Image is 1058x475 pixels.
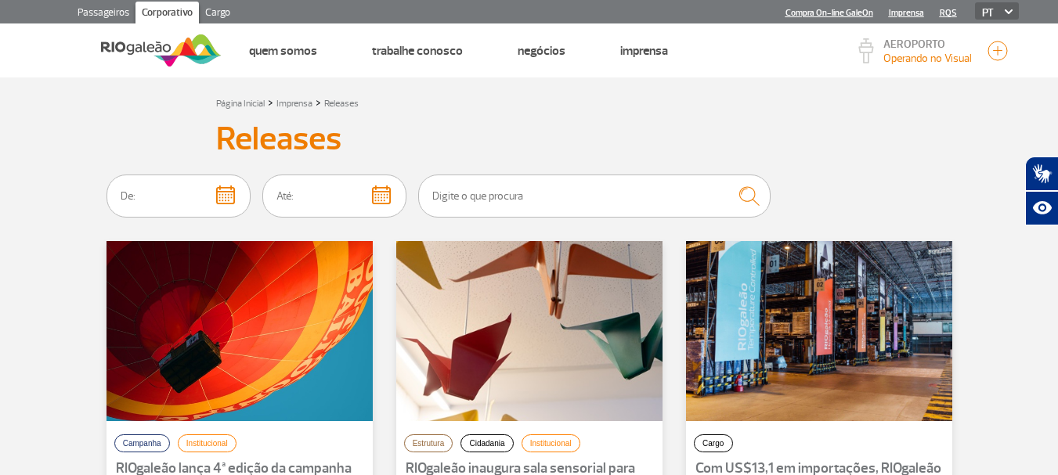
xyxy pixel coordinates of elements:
[1025,157,1058,225] div: Plugin de acessibilidade da Hand Talk.
[785,8,873,18] a: Compra On-line GaleOn
[518,43,565,59] a: Negócios
[114,434,170,452] button: Campanha
[883,50,972,67] p: Visibilidade de 8000m
[404,434,453,452] button: Estrutura
[889,8,924,18] a: Imprensa
[1025,157,1058,191] button: Abrir tradutor de língua de sinais.
[316,93,321,111] a: >
[107,175,251,218] input: De:
[372,43,463,59] a: Trabalhe Conosco
[620,43,668,59] a: Imprensa
[418,175,771,218] input: Digite o que procura
[178,434,237,452] button: Institucional
[883,39,972,50] p: AEROPORTO
[522,434,580,452] button: Institucional
[276,98,312,110] a: Imprensa
[324,98,359,110] a: Releases
[199,2,237,27] a: Cargo
[1025,191,1058,225] button: Abrir recursos assistivos.
[694,434,733,452] button: Cargo
[940,8,957,18] a: RQS
[71,2,135,27] a: Passageiros
[460,434,513,452] button: Cidadania
[135,2,199,27] a: Corporativo
[249,43,317,59] a: Quem Somos
[262,175,406,218] input: Até:
[268,93,273,111] a: >
[216,98,265,110] a: Página Inicial
[216,120,843,159] h3: Releases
